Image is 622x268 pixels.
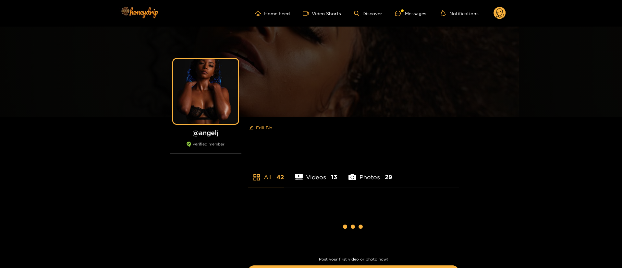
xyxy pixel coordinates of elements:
span: Edit Bio [256,124,272,131]
span: 42 [276,173,284,181]
button: Notifications [439,10,481,17]
p: Post your first video or photo now! [248,257,459,262]
a: Discover [354,11,382,16]
li: Photos [348,158,392,188]
div: Messages [395,10,426,17]
div: verified member [170,142,241,154]
span: appstore [253,173,261,181]
li: Videos [295,158,337,188]
span: home [255,10,264,16]
h1: @ angelj [170,129,241,137]
button: editEdit Bio [248,122,274,133]
span: 13 [331,173,337,181]
span: edit [249,125,253,130]
span: 29 [385,173,392,181]
span: video-camera [303,10,312,16]
a: Home Feed [255,10,290,16]
a: Video Shorts [303,10,341,16]
li: All [248,158,284,188]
